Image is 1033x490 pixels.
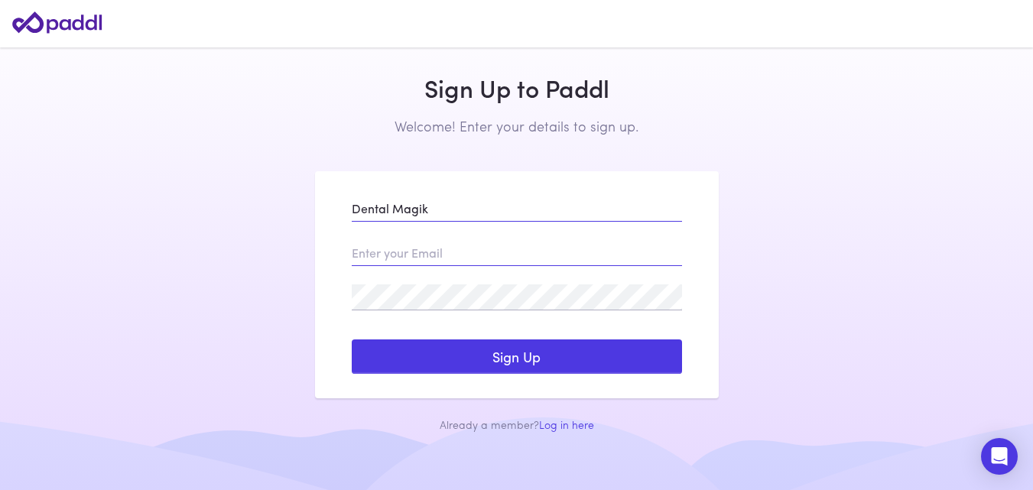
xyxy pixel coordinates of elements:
input: Enter your Full Name [352,196,682,222]
button: Sign Up [352,339,682,375]
h1: Sign Up to Paddl [315,73,719,102]
div: Open Intercom Messenger [981,438,1018,475]
div: Already a member? [315,417,719,432]
a: Log in here [539,417,594,432]
h2: Welcome! Enter your details to sign up. [315,118,719,135]
input: Enter your Email [352,240,682,266]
